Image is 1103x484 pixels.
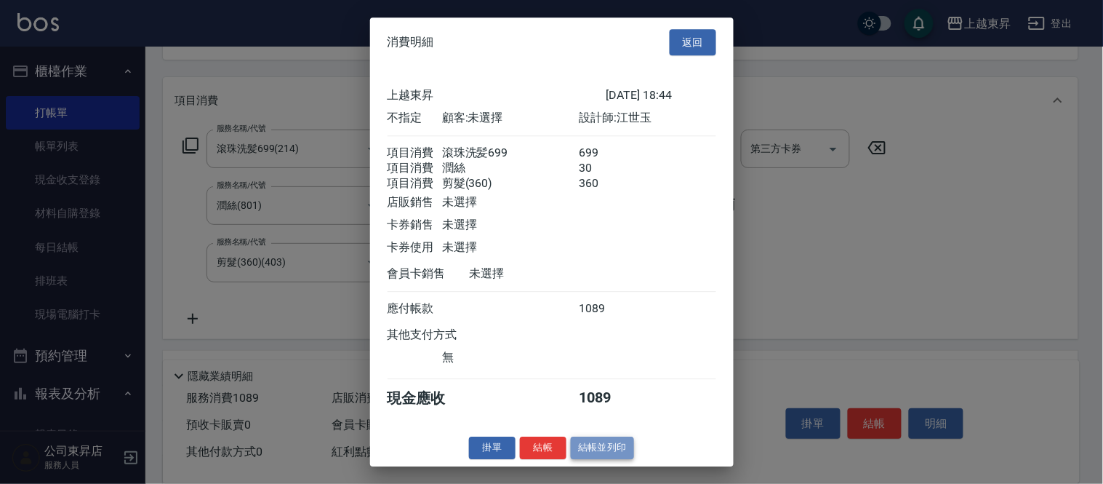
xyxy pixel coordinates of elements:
[442,146,579,161] div: 滾珠洗髪699
[470,266,606,282] div: 未選擇
[388,240,442,255] div: 卡券使用
[388,161,442,176] div: 項目消費
[442,111,579,126] div: 顧客: 未選擇
[388,389,470,408] div: 現金應收
[388,266,470,282] div: 會員卡銷售
[442,240,579,255] div: 未選擇
[388,328,497,343] div: 其他支付方式
[388,146,442,161] div: 項目消費
[442,161,579,176] div: 潤絲
[579,146,633,161] div: 699
[469,437,516,459] button: 掛單
[520,437,566,459] button: 結帳
[579,176,633,191] div: 360
[579,111,715,126] div: 設計師: 江世玉
[579,301,633,317] div: 1089
[388,176,442,191] div: 項目消費
[442,176,579,191] div: 剪髮(360)
[606,88,716,103] div: [DATE] 18:44
[388,111,442,126] div: 不指定
[388,301,442,317] div: 應付帳款
[442,350,579,365] div: 無
[579,161,633,176] div: 30
[388,88,606,103] div: 上越東昇
[388,35,434,49] span: 消費明細
[670,29,716,56] button: 返回
[579,389,633,408] div: 1089
[388,195,442,210] div: 店販銷售
[571,437,634,459] button: 結帳並列印
[442,195,579,210] div: 未選擇
[388,218,442,233] div: 卡券銷售
[442,218,579,233] div: 未選擇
